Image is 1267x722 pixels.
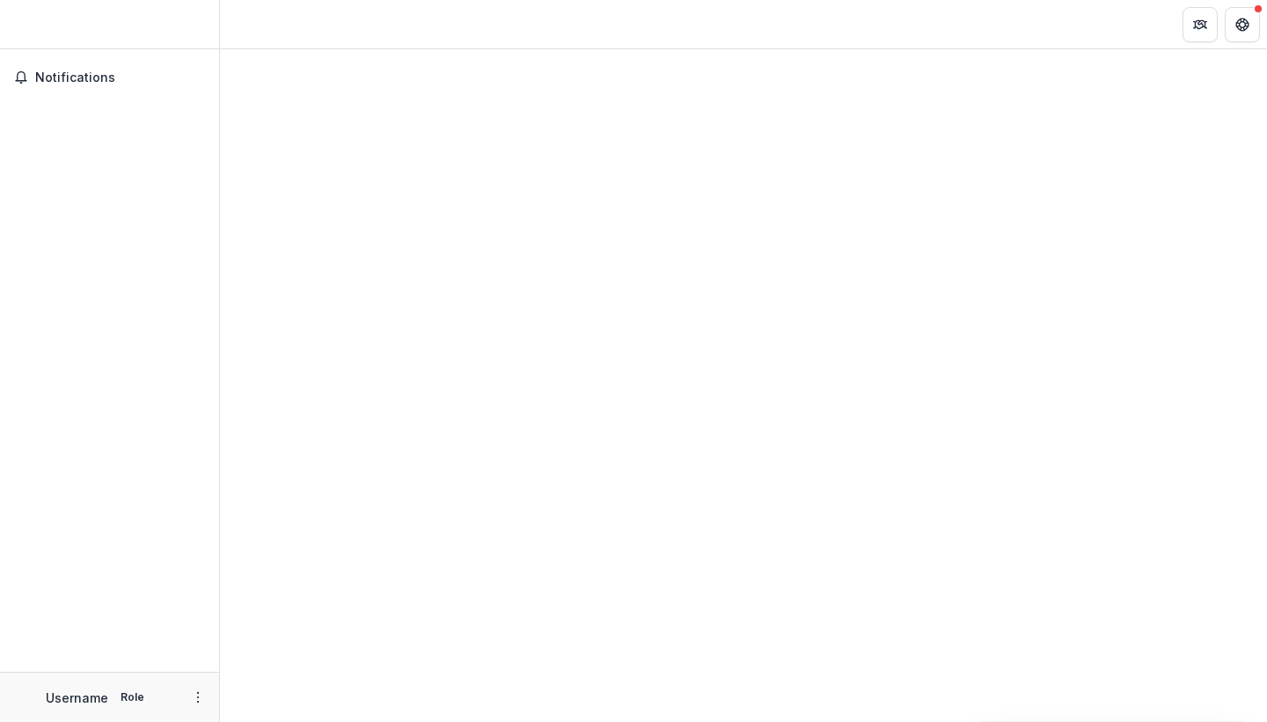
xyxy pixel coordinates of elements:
[1225,7,1260,42] button: Get Help
[46,689,108,707] p: Username
[187,687,209,708] button: More
[35,70,205,85] span: Notifications
[115,689,150,705] p: Role
[1183,7,1218,42] button: Partners
[7,63,212,92] button: Notifications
